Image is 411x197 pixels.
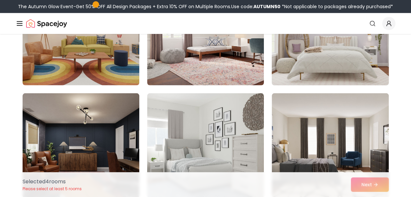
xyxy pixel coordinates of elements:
[231,3,281,10] span: Use code:
[281,3,393,10] span: *Not applicable to packages already purchased*
[26,17,67,30] a: Spacejoy
[16,13,395,34] nav: Global
[23,186,82,191] p: Please select at least 5 rooms
[26,17,67,30] img: Spacejoy Logo
[253,3,281,10] b: AUTUMN50
[18,3,393,10] div: The Autumn Glow Event-Get 50% OFF All Design Packages + Extra 10% OFF on Multiple Rooms.
[23,178,82,186] p: Selected 4 room s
